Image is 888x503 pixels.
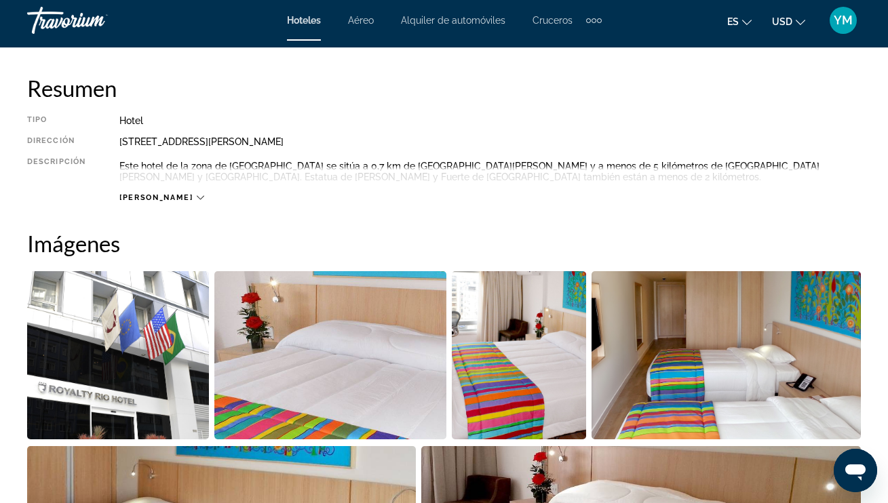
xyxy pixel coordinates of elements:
[348,15,374,26] a: Aéreo
[27,270,209,440] button: Open full-screen image slider
[772,12,805,31] button: Change currency
[834,14,853,27] span: YM
[27,136,85,147] div: Dirección
[119,161,861,182] p: Este hotel de la zona de [GEOGRAPHIC_DATA] se sitúa a 0,7 km de [GEOGRAPHIC_DATA][PERSON_NAME] y ...
[27,3,163,38] a: Travorium
[214,270,447,440] button: Open full-screen image slider
[452,270,586,440] button: Open full-screen image slider
[592,270,862,440] button: Open full-screen image slider
[119,115,861,126] div: Hotel
[27,115,85,126] div: Tipo
[287,15,321,26] a: Hoteles
[586,9,602,31] button: Extra navigation items
[119,136,861,147] div: [STREET_ADDRESS][PERSON_NAME]
[27,230,861,257] h2: Imágenes
[401,15,505,26] a: Alquiler de automóviles
[119,193,193,202] span: [PERSON_NAME]
[533,15,573,26] a: Cruceros
[826,6,861,35] button: User Menu
[727,12,752,31] button: Change language
[727,16,739,27] span: es
[27,75,861,102] h2: Resumen
[834,449,877,492] iframe: Botón para iniciar la ventana de mensajería
[772,16,792,27] span: USD
[119,193,204,203] button: [PERSON_NAME]
[27,157,85,186] div: Descripción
